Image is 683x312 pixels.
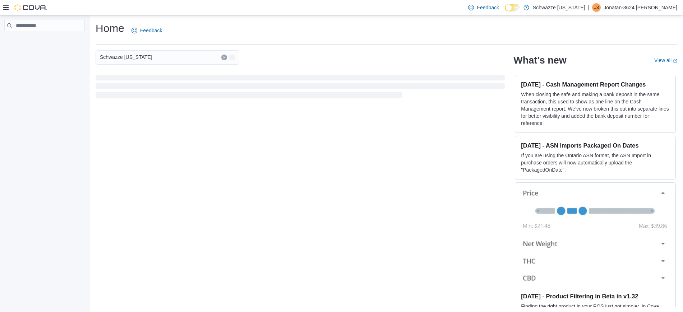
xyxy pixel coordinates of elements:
button: Clear input [221,55,227,60]
input: Dark Mode [505,4,520,11]
h3: [DATE] - Cash Management Report Changes [521,81,670,88]
h2: What's new [513,55,566,66]
nav: Complex example [4,33,85,50]
h3: [DATE] - ASN Imports Packaged On Dates [521,142,670,149]
svg: External link [673,59,677,63]
h1: Home [96,21,124,36]
p: Schwazze [US_STATE] [533,3,585,12]
span: Loading [96,76,505,99]
a: Feedback [129,23,165,38]
a: View allExternal link [654,57,677,63]
p: | [588,3,590,12]
h3: [DATE] - Product Filtering in Beta in v1.32 [521,293,670,300]
span: Feedback [477,4,499,11]
span: Schwazze [US_STATE] [100,53,152,61]
span: J3 [594,3,599,12]
p: Jonatan-3624 [PERSON_NAME] [604,3,677,12]
img: Cova [14,4,47,11]
span: Feedback [140,27,162,34]
p: If you are using the Ontario ASN format, the ASN Import in purchase orders will now automatically... [521,152,670,173]
button: Open list of options [229,55,235,60]
p: When closing the safe and making a bank deposit in the same transaction, this used to show as one... [521,91,670,127]
div: Jonatan-3624 Vega [592,3,601,12]
a: Feedback [465,0,502,15]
